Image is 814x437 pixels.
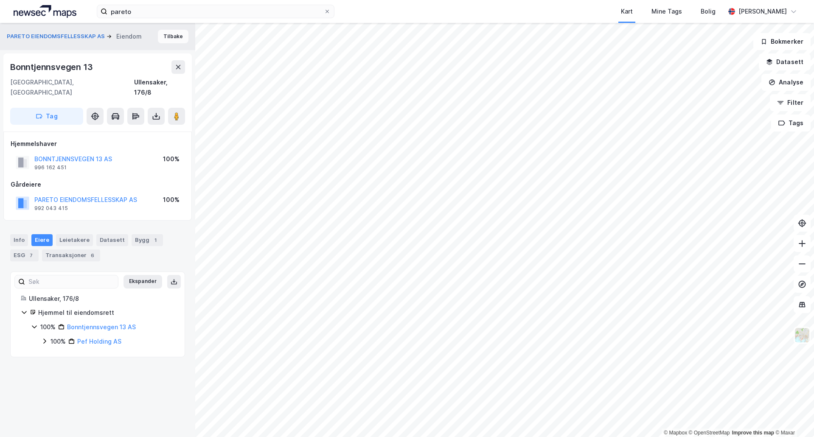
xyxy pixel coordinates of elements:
[11,139,185,149] div: Hjemmelshaver
[771,115,811,132] button: Tags
[34,205,68,212] div: 992 043 415
[31,234,53,246] div: Eiere
[621,6,633,17] div: Kart
[96,234,128,246] div: Datasett
[34,164,67,171] div: 996 162 451
[794,327,810,343] img: Z
[761,74,811,91] button: Analyse
[664,430,687,436] a: Mapbox
[11,179,185,190] div: Gårdeiere
[10,77,134,98] div: [GEOGRAPHIC_DATA], [GEOGRAPHIC_DATA]
[56,234,93,246] div: Leietakere
[738,6,787,17] div: [PERSON_NAME]
[124,275,162,289] button: Ekspander
[88,251,97,260] div: 6
[772,396,814,437] iframe: Chat Widget
[701,6,716,17] div: Bolig
[67,323,136,331] a: Bonntjennsvegen 13 AS
[40,322,56,332] div: 100%
[689,430,730,436] a: OpenStreetMap
[29,294,174,304] div: Ullensaker, 176/8
[51,336,66,347] div: 100%
[10,108,83,125] button: Tag
[770,94,811,111] button: Filter
[14,5,76,18] img: logo.a4113a55bc3d86da70a041830d287a7e.svg
[10,60,94,74] div: Bonntjennsvegen 13
[151,236,160,244] div: 1
[753,33,811,50] button: Bokmerker
[732,430,774,436] a: Improve this map
[158,30,188,43] button: Tilbake
[163,195,180,205] div: 100%
[7,32,107,41] button: PARETO EIENDOMSFELLESSKAP AS
[25,275,118,288] input: Søk
[38,308,174,318] div: Hjemmel til eiendomsrett
[132,234,163,246] div: Bygg
[134,77,185,98] div: Ullensaker, 176/8
[759,53,811,70] button: Datasett
[27,251,35,260] div: 7
[42,249,100,261] div: Transaksjoner
[107,5,324,18] input: Søk på adresse, matrikkel, gårdeiere, leietakere eller personer
[77,338,121,345] a: Pef Holding AS
[163,154,180,164] div: 100%
[116,31,142,42] div: Eiendom
[10,234,28,246] div: Info
[651,6,682,17] div: Mine Tags
[10,249,39,261] div: ESG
